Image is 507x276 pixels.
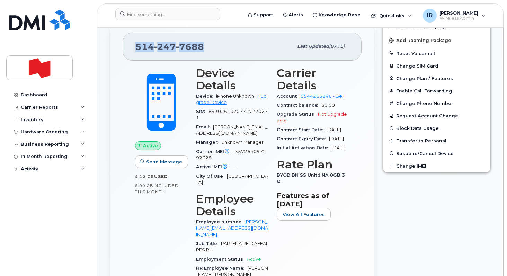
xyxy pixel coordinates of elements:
span: Initial Activation Date [277,145,331,150]
span: 89302610207727270271 [196,109,268,120]
span: HR Employee Name [196,266,247,271]
span: [DATE] [329,44,345,49]
button: Send Message [135,155,188,168]
span: IR [427,11,433,20]
span: 514 [135,42,204,52]
span: Support [254,11,273,18]
button: Block Data Usage [383,122,490,134]
span: Upgrade Status [277,112,318,117]
div: Quicklinks [366,9,417,23]
span: Contract balance [277,103,321,108]
button: Reset Voicemail [383,47,490,60]
div: Ian Robillard [418,9,490,23]
span: Contract Start Date [277,127,326,132]
span: SIM [196,109,208,114]
span: 8.00 GB [135,183,153,188]
a: Knowledge Base [308,8,365,22]
span: BYOD BN SS Unltd NA 8GB 36 [277,172,345,184]
button: Enable Call Forwarding [383,84,490,97]
h3: Carrier Details [277,67,349,92]
span: Employment Status [196,257,247,262]
span: Suspend/Cancel Device [396,151,454,156]
span: Account [277,94,301,99]
span: [DATE] [331,145,346,150]
span: Email [196,124,213,130]
span: [GEOGRAPHIC_DATA] [196,173,268,185]
span: Carrier IMEI [196,149,235,154]
span: $0.00 [321,103,335,108]
a: 0544263846 - Bell [301,94,344,99]
span: View All Features [283,211,325,218]
span: [PERSON_NAME] [439,10,478,16]
button: Change Plan / Features [383,72,490,84]
a: Support [243,8,278,22]
span: Employee number [196,219,244,224]
button: Suspend/Cancel Device [383,147,490,160]
h3: Device Details [196,67,268,92]
button: View All Features [277,208,331,221]
button: Change IMEI [383,160,490,172]
span: 7688 [176,42,204,52]
span: Quicklinks [379,13,404,18]
span: [DATE] [326,127,341,132]
button: Add Roaming Package [383,33,490,47]
a: Alerts [278,8,308,22]
button: Transfer to Personal [383,134,490,147]
input: Find something... [115,8,220,20]
h3: Rate Plan [277,158,349,171]
span: Send Message [146,159,182,165]
span: Last updated [297,44,329,49]
span: Knowledge Base [319,11,361,18]
span: Device [196,94,216,99]
span: City Of Use [196,173,227,179]
span: Active [247,257,261,262]
span: Manager [196,140,221,145]
span: Active [143,142,158,149]
span: included this month [135,183,179,194]
span: [PERSON_NAME][EMAIL_ADDRESS][DOMAIN_NAME] [196,124,267,136]
span: iPhone Unknown [216,94,254,99]
span: used [154,174,168,179]
span: Job Title [196,241,221,246]
span: 4.12 GB [135,174,154,179]
button: Request Account Change [383,109,490,122]
span: Not Upgradeable [277,112,347,123]
span: Contract Expiry Date [277,136,329,141]
button: Change SIM Card [383,60,490,72]
span: Active IMEI [196,164,233,169]
span: Unknown Manager [221,140,264,145]
span: Alerts [288,11,303,18]
span: — [233,164,237,169]
span: Add Roaming Package [389,38,451,44]
span: PARTENAIRE D'AFFAIRES RH [196,241,267,252]
h3: Features as of [DATE] [277,192,349,208]
h3: Employee Details [196,193,268,217]
a: [PERSON_NAME][EMAIL_ADDRESS][DOMAIN_NAME] [196,219,268,237]
span: 247 [154,42,176,52]
span: Change Plan / Features [396,75,453,81]
span: Enable Call Forwarding [396,88,452,94]
span: Wireless Admin [439,16,478,21]
span: [DATE] [329,136,344,141]
button: Change Phone Number [383,97,490,109]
